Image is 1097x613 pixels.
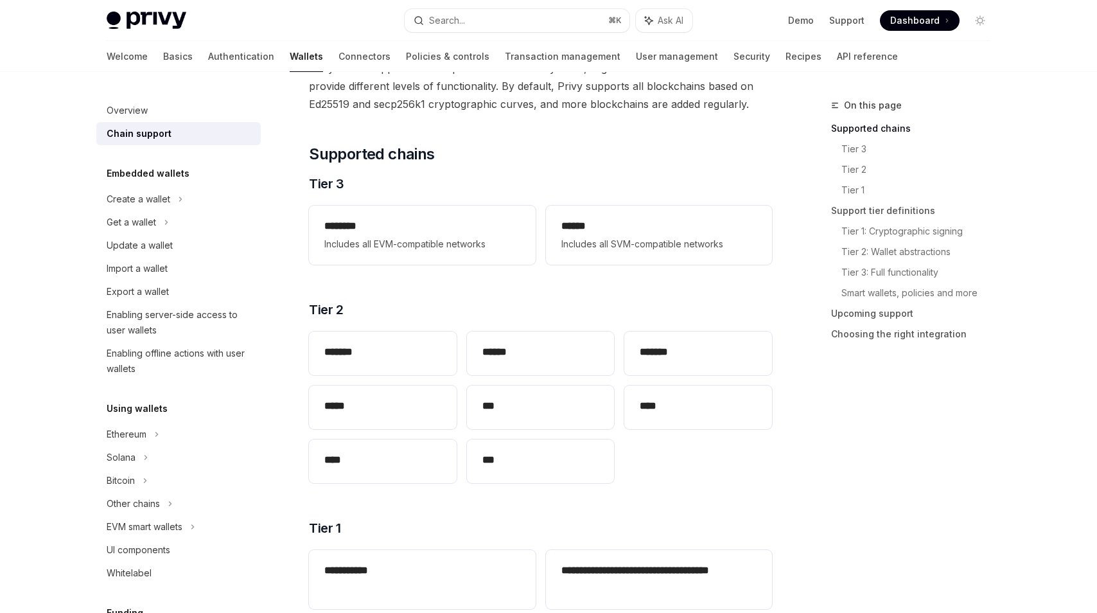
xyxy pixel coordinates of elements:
[636,9,692,32] button: Ask AI
[96,562,261,585] a: Whitelabel
[505,41,620,72] a: Transaction management
[107,346,253,377] div: Enabling offline actions with user wallets
[841,283,1001,303] a: Smart wallets, policies and more
[107,41,148,72] a: Welcome
[546,206,772,265] a: **** *Includes all SVM-compatible networks
[107,519,182,535] div: EVM smart wallets
[96,234,261,257] a: Update a wallet
[107,166,189,181] h5: Embedded wallets
[733,41,770,72] a: Security
[970,10,990,31] button: Toggle dark mode
[309,206,535,265] a: **** ***Includes all EVM-compatible networks
[107,238,173,253] div: Update a wallet
[561,236,757,252] span: Includes all SVM-compatible networks
[107,215,156,230] div: Get a wallet
[107,103,148,118] div: Overview
[844,98,902,113] span: On this page
[107,496,160,511] div: Other chains
[107,284,169,299] div: Export a wallet
[309,301,343,319] span: Tier 2
[608,15,622,26] span: ⌘ K
[829,14,864,27] a: Support
[96,122,261,145] a: Chain support
[107,191,170,207] div: Create a wallet
[208,41,274,72] a: Authentication
[841,262,1001,283] a: Tier 3: Full functionality
[785,41,821,72] a: Recipes
[163,41,193,72] a: Basics
[107,427,146,442] div: Ethereum
[338,41,391,72] a: Connectors
[107,473,135,488] div: Bitcoin
[406,41,489,72] a: Policies & controls
[837,41,898,72] a: API reference
[107,565,152,581] div: Whitelabel
[107,401,168,416] h5: Using wallets
[636,41,718,72] a: User management
[405,9,629,32] button: Search...⌘K
[96,257,261,280] a: Import a wallet
[841,221,1001,242] a: Tier 1: Cryptographic signing
[841,180,1001,200] a: Tier 1
[96,280,261,303] a: Export a wallet
[309,519,340,537] span: Tier 1
[841,139,1001,159] a: Tier 3
[309,59,772,113] span: Privy offers support for multiple blockchain ecosystems, organized into three distinct tiers that...
[309,144,434,164] span: Supported chains
[831,200,1001,221] a: Support tier definitions
[96,342,261,380] a: Enabling offline actions with user wallets
[107,12,186,30] img: light logo
[96,538,261,562] a: UI components
[831,324,1001,344] a: Choosing the right integration
[107,261,168,276] div: Import a wallet
[890,14,940,27] span: Dashboard
[107,542,170,558] div: UI components
[107,126,171,141] div: Chain support
[107,307,253,338] div: Enabling server-side access to user wallets
[429,13,465,28] div: Search...
[309,175,344,193] span: Tier 3
[96,303,261,342] a: Enabling server-side access to user wallets
[788,14,814,27] a: Demo
[831,303,1001,324] a: Upcoming support
[831,118,1001,139] a: Supported chains
[880,10,960,31] a: Dashboard
[290,41,323,72] a: Wallets
[841,242,1001,262] a: Tier 2: Wallet abstractions
[658,14,683,27] span: Ask AI
[107,450,136,465] div: Solana
[96,99,261,122] a: Overview
[841,159,1001,180] a: Tier 2
[324,236,520,252] span: Includes all EVM-compatible networks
